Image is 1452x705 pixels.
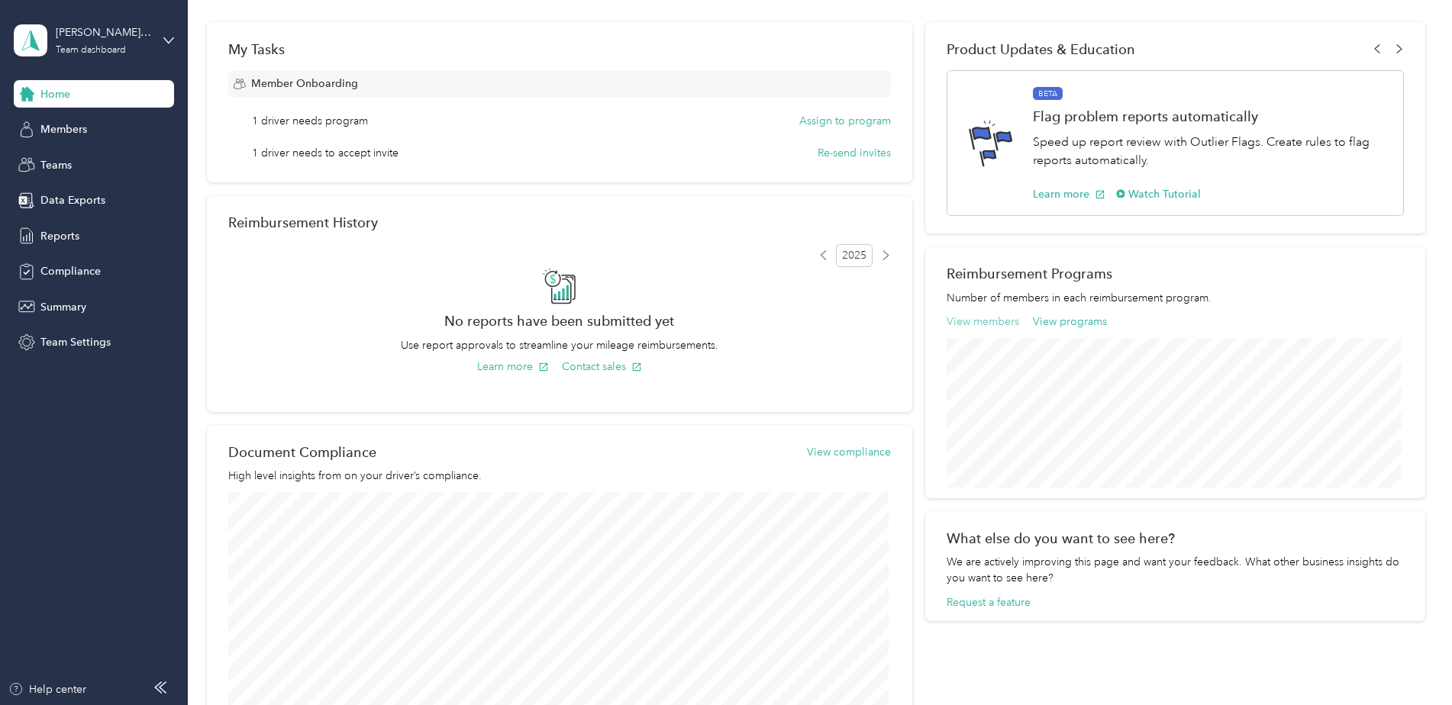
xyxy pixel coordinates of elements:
[40,121,87,137] span: Members
[40,157,72,173] span: Teams
[40,334,111,350] span: Team Settings
[947,554,1404,586] div: We are actively improving this page and want your feedback. What other business insights do you w...
[228,313,891,329] h2: No reports have been submitted yet
[228,337,891,353] p: Use report approvals to streamline your mileage reimbursements.
[1033,108,1387,124] h1: Flag problem reports automatically
[818,145,891,161] button: Re-send invites
[40,86,70,102] span: Home
[1033,186,1105,202] button: Learn more
[56,24,151,40] div: [PERSON_NAME][EMAIL_ADDRESS][PERSON_NAME][DOMAIN_NAME]
[562,359,642,375] button: Contact sales
[40,263,101,279] span: Compliance
[228,41,891,57] div: My Tasks
[40,228,79,244] span: Reports
[40,192,105,208] span: Data Exports
[477,359,549,375] button: Learn more
[252,145,398,161] span: 1 driver needs to accept invite
[836,244,873,267] span: 2025
[1033,314,1107,330] button: View programs
[947,314,1019,330] button: View members
[1116,186,1201,202] button: Watch Tutorial
[799,113,891,129] button: Assign to program
[228,214,378,230] h2: Reimbursement History
[947,290,1404,306] p: Number of members in each reimbursement program.
[8,681,86,697] button: Help center
[228,444,376,460] h2: Document Compliance
[251,76,358,92] span: Member Onboarding
[947,594,1031,610] button: Request a feature
[947,41,1135,57] span: Product Updates & Education
[947,266,1404,282] h2: Reimbursement Programs
[40,299,86,315] span: Summary
[228,468,891,484] p: High level insights from on your driver’s compliance.
[807,444,891,460] button: View compliance
[252,113,368,129] span: 1 driver needs program
[1366,620,1452,705] iframe: Everlance-gr Chat Button Frame
[947,530,1404,546] div: What else do you want to see here?
[1033,133,1387,170] p: Speed up report review with Outlier Flags. Create rules to flag reports automatically.
[1033,87,1063,101] span: BETA
[56,46,126,55] div: Team dashboard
